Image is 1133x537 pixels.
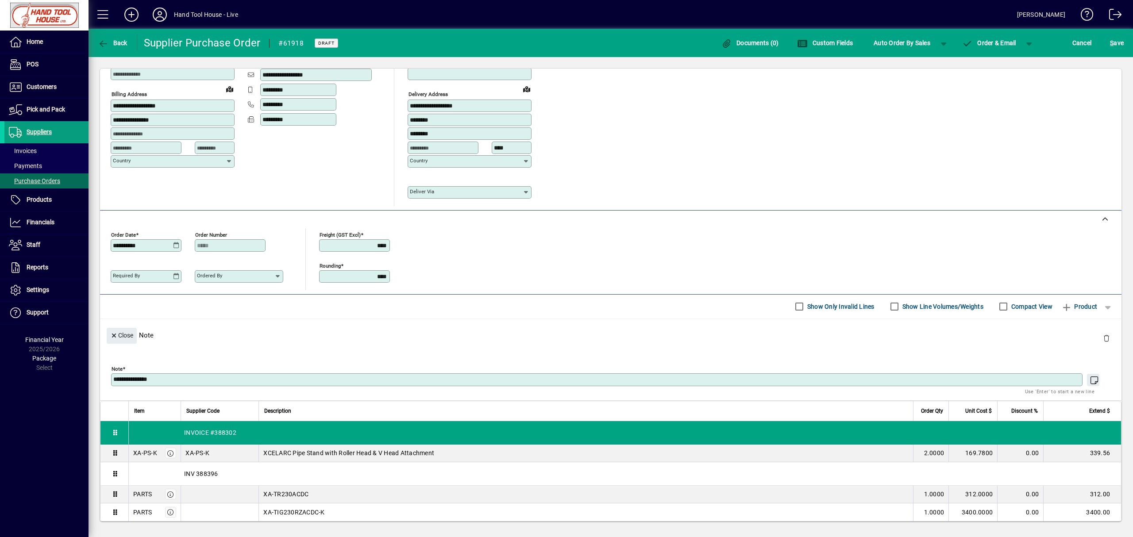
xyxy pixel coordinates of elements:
span: XA-TIG230RZACDC-K [263,508,324,517]
span: Order Qty [921,406,943,416]
span: Invoices [9,147,37,154]
td: 0.00 [997,445,1043,462]
td: 1.0000 [913,486,948,503]
label: Compact View [1010,302,1052,311]
button: Delete [1096,328,1117,349]
mat-label: Order date [111,231,136,238]
td: XA-PS-K [181,445,258,462]
span: Financials [27,219,54,226]
span: Customers [27,83,57,90]
span: Close [110,328,133,343]
td: 0.00 [997,503,1043,521]
mat-label: Deliver via [410,188,434,195]
div: Note [100,319,1121,351]
span: XCELARC Pipe Stand with Roller Head & V Head Attachment [263,449,434,457]
mat-label: Required by [113,272,140,279]
a: Support [4,302,89,324]
mat-label: Note [112,365,123,372]
a: View on map [520,82,534,96]
span: Auto Order By Sales [874,36,930,50]
button: Product [1057,299,1102,315]
span: S [1110,39,1114,46]
button: Auto Order By Sales [869,35,935,51]
button: Close [107,328,137,344]
td: 3400.00 [1043,503,1121,521]
app-page-header-button: Close [104,331,139,339]
div: XA-PS-K [133,449,157,457]
span: XA-TR230ACDC [263,490,308,499]
mat-label: Freight (GST excl) [320,231,361,238]
button: Add [117,7,146,23]
td: 169.7800 [948,445,997,462]
span: Discount % [1011,406,1038,416]
span: Settings [27,286,49,293]
mat-hint: Use 'Enter' to start a new line [1025,386,1094,396]
app-page-header-button: Delete [1096,334,1117,342]
mat-label: Ordered by [197,272,222,279]
a: Financials [4,211,89,234]
span: Supplier Code [186,406,220,416]
a: Logout [1102,2,1122,31]
a: Products [4,189,89,211]
button: Documents (0) [719,35,781,51]
a: POS [4,54,89,76]
span: POS [27,61,39,68]
label: Show Only Invalid Lines [805,302,875,311]
a: Payments [4,158,89,173]
mat-label: Country [410,157,428,164]
span: Financial Year [25,336,64,343]
app-page-header-button: Back [89,35,137,51]
td: 312.00 [1043,486,1121,503]
span: Suppliers [27,128,52,135]
button: Save [1108,35,1126,51]
span: Unit Cost $ [965,406,992,416]
a: Knowledge Base [1074,2,1094,31]
div: INV 388396 [129,462,1121,485]
span: ave [1110,36,1124,50]
a: Customers [4,76,89,98]
div: Supplier Purchase Order [144,36,261,50]
a: View on map [223,82,237,96]
span: Custom Fields [797,39,853,46]
span: Order & Email [962,39,1016,46]
button: Order & Email [958,35,1021,51]
a: Purchase Orders [4,173,89,188]
span: Back [98,39,127,46]
a: Settings [4,279,89,301]
td: 3400.0000 [948,503,997,521]
span: Purchase Orders [9,177,60,184]
mat-label: Order number [195,231,227,238]
span: Products [27,196,52,203]
span: Documents (0) [721,39,779,46]
mat-label: Country [113,157,131,164]
span: Reports [27,264,48,271]
a: Invoices [4,143,89,158]
td: 0.00 [997,486,1043,503]
span: Description [264,406,291,416]
button: Profile [146,7,174,23]
button: Back [96,35,130,51]
button: Cancel [1070,35,1094,51]
div: [PERSON_NAME] [1017,8,1065,22]
span: Product [1061,299,1097,314]
button: Custom Fields [795,35,855,51]
td: 339.56 [1043,445,1121,462]
span: Home [27,38,43,45]
span: Payments [9,162,42,169]
td: 1.0000 [913,503,948,521]
div: #61918 [278,36,304,50]
div: PARTS [133,508,152,517]
a: Home [4,31,89,53]
span: Draft [318,40,335,46]
mat-label: Rounding [320,262,341,268]
span: Package [32,355,56,362]
span: Item [134,406,145,416]
td: 312.0000 [948,486,997,503]
span: Cancel [1072,36,1092,50]
a: Reports [4,257,89,279]
span: Pick and Pack [27,106,65,113]
span: Support [27,309,49,316]
div: INVOICE #388302 [129,421,1121,444]
div: PARTS [133,490,152,499]
td: 2.0000 [913,445,948,462]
